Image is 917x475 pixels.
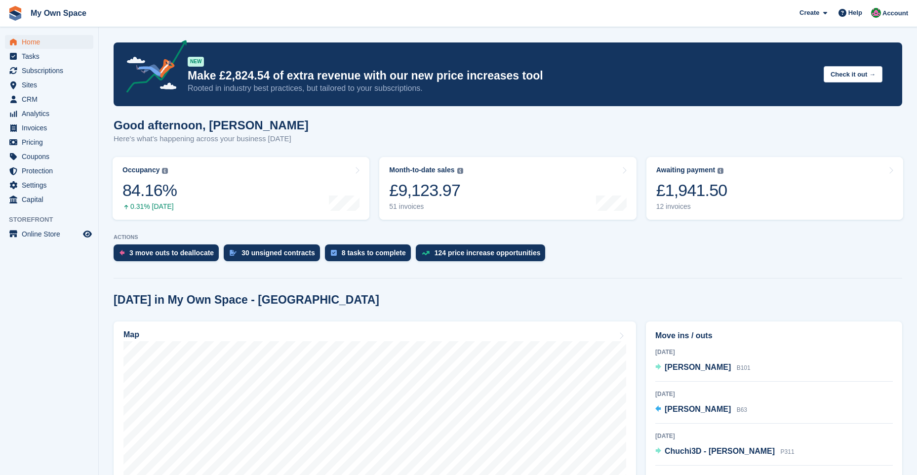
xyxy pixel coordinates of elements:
[656,180,727,200] div: £1,941.50
[655,403,747,416] a: [PERSON_NAME] B63
[655,361,751,374] a: [PERSON_NAME] B101
[5,92,93,106] a: menu
[781,448,795,455] span: P311
[22,135,81,149] span: Pricing
[188,83,816,94] p: Rooted in industry best practices, but tailored to your subscriptions.
[22,227,81,241] span: Online Store
[325,244,416,266] a: 8 tasks to complete
[114,293,379,307] h2: [DATE] in My Own Space - [GEOGRAPHIC_DATA]
[379,157,636,220] a: Month-to-date sales £9,123.97 51 invoices
[122,166,159,174] div: Occupancy
[422,251,430,255] img: price_increase_opportunities-93ffe204e8149a01c8c9dc8f82e8f89637d9d84a8eef4429ea346261dce0b2c0.svg
[665,363,731,371] span: [PERSON_NAME]
[22,150,81,163] span: Coupons
[882,8,908,18] span: Account
[665,405,731,413] span: [PERSON_NAME]
[435,249,541,257] div: 124 price increase opportunities
[848,8,862,18] span: Help
[655,348,893,356] div: [DATE]
[799,8,819,18] span: Create
[129,249,214,257] div: 3 move outs to deallocate
[230,250,237,256] img: contract_signature_icon-13c848040528278c33f63329250d36e43548de30e8caae1d1a13099fd9432cc5.svg
[331,250,337,256] img: task-75834270c22a3079a89374b754ae025e5fb1db73e45f91037f5363f120a921f8.svg
[5,178,93,192] a: menu
[188,57,204,67] div: NEW
[113,157,369,220] a: Occupancy 84.16% 0.31% [DATE]
[120,250,124,256] img: move_outs_to_deallocate_icon-f764333ba52eb49d3ac5e1228854f67142a1ed5810a6f6cc68b1a99e826820c5.svg
[655,330,893,342] h2: Move ins / outs
[22,49,81,63] span: Tasks
[81,228,93,240] a: Preview store
[27,5,90,21] a: My Own Space
[118,40,187,96] img: price-adjustments-announcement-icon-8257ccfd72463d97f412b2fc003d46551f7dbcb40ab6d574587a9cd5c0d94...
[22,193,81,206] span: Capital
[389,166,454,174] div: Month-to-date sales
[22,64,81,78] span: Subscriptions
[656,166,716,174] div: Awaiting payment
[8,6,23,21] img: stora-icon-8386f47178a22dfd0bd8f6a31ec36ba5ce8667c1dd55bd0f319d3a0aa187defe.svg
[737,364,751,371] span: B101
[5,35,93,49] a: menu
[5,78,93,92] a: menu
[122,202,177,211] div: 0.31% [DATE]
[5,193,93,206] a: menu
[665,447,775,455] span: Chuchi3D - [PERSON_NAME]
[22,107,81,120] span: Analytics
[342,249,406,257] div: 8 tasks to complete
[22,121,81,135] span: Invoices
[737,406,747,413] span: B63
[871,8,881,18] img: Lucy Parry
[9,215,98,225] span: Storefront
[655,432,893,440] div: [DATE]
[5,107,93,120] a: menu
[5,135,93,149] a: menu
[457,168,463,174] img: icon-info-grey-7440780725fd019a000dd9b08b2336e03edf1995a4989e88bcd33f0948082b44.svg
[389,180,463,200] div: £9,123.97
[114,234,902,240] p: ACTIONS
[389,202,463,211] div: 51 invoices
[824,66,882,82] button: Check it out →
[114,133,309,145] p: Here's what's happening across your business [DATE]
[123,330,139,339] h2: Map
[655,445,795,458] a: Chuchi3D - [PERSON_NAME] P311
[114,244,224,266] a: 3 move outs to deallocate
[5,150,93,163] a: menu
[5,164,93,178] a: menu
[22,178,81,192] span: Settings
[5,227,93,241] a: menu
[646,157,903,220] a: Awaiting payment £1,941.50 12 invoices
[241,249,315,257] div: 30 unsigned contracts
[114,119,309,132] h1: Good afternoon, [PERSON_NAME]
[22,92,81,106] span: CRM
[656,202,727,211] div: 12 invoices
[22,164,81,178] span: Protection
[655,390,893,398] div: [DATE]
[188,69,816,83] p: Make £2,824.54 of extra revenue with our new price increases tool
[162,168,168,174] img: icon-info-grey-7440780725fd019a000dd9b08b2336e03edf1995a4989e88bcd33f0948082b44.svg
[22,35,81,49] span: Home
[5,49,93,63] a: menu
[5,64,93,78] a: menu
[122,180,177,200] div: 84.16%
[224,244,325,266] a: 30 unsigned contracts
[718,168,723,174] img: icon-info-grey-7440780725fd019a000dd9b08b2336e03edf1995a4989e88bcd33f0948082b44.svg
[416,244,551,266] a: 124 price increase opportunities
[5,121,93,135] a: menu
[22,78,81,92] span: Sites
